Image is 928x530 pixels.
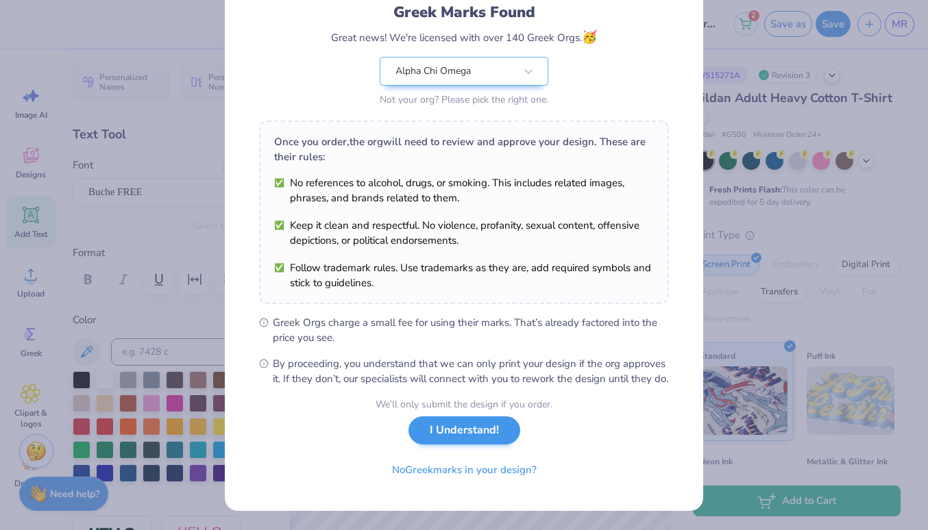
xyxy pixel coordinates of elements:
[273,315,669,345] span: Greek Orgs charge a small fee for using their marks. That’s already factored into the price you see.
[273,356,669,386] span: By proceeding, you understand that we can only print your design if the org approves it. If they ...
[393,1,535,23] div: Greek Marks Found
[408,416,520,444] button: I Understand!
[274,260,654,290] li: Follow trademark rules. Use trademarks as they are, add required symbols and stick to guidelines.
[582,29,597,45] span: 🥳
[376,397,552,412] div: We’ll only submit the design if you order.
[331,28,597,47] div: Great news! We're licensed with over 140 Greek Orgs.
[380,456,548,484] button: NoGreekmarks in your design?
[380,92,548,107] div: Not your org? Please pick the right one.
[274,175,654,205] li: No references to alcohol, drugs, or smoking. This includes related images, phrases, and brands re...
[274,218,654,248] li: Keep it clean and respectful. No violence, profanity, sexual content, offensive depictions, or po...
[274,134,654,164] div: Once you order, the org will need to review and approve your design. These are their rules:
